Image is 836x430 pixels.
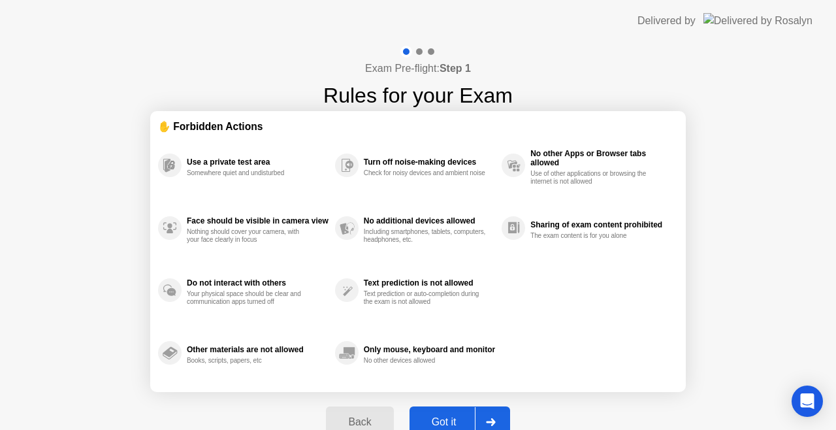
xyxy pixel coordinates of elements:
[364,357,487,365] div: No other devices allowed
[792,386,823,417] div: Open Intercom Messenger
[364,345,495,354] div: Only mouse, keyboard and monitor
[440,63,471,74] b: Step 1
[187,216,329,225] div: Face should be visible in camera view
[187,157,329,167] div: Use a private test area
[187,169,310,177] div: Somewhere quiet and undisturbed
[187,228,310,244] div: Nothing should cover your camera, with your face clearly in focus
[530,149,671,167] div: No other Apps or Browser tabs allowed
[365,61,471,76] h4: Exam Pre-flight:
[364,228,487,244] div: Including smartphones, tablets, computers, headphones, etc.
[364,216,495,225] div: No additional devices allowed
[364,278,495,288] div: Text prediction is not allowed
[530,232,654,240] div: The exam content is for you alone
[187,278,329,288] div: Do not interact with others
[413,416,475,428] div: Got it
[158,119,678,134] div: ✋ Forbidden Actions
[530,220,671,229] div: Sharing of exam content prohibited
[364,169,487,177] div: Check for noisy devices and ambient noise
[364,290,487,306] div: Text prediction or auto-completion during the exam is not allowed
[530,170,654,186] div: Use of other applications or browsing the internet is not allowed
[364,157,495,167] div: Turn off noise-making devices
[637,13,696,29] div: Delivered by
[323,80,513,111] h1: Rules for your Exam
[187,345,329,354] div: Other materials are not allowed
[187,357,310,365] div: Books, scripts, papers, etc
[187,290,310,306] div: Your physical space should be clear and communication apps turned off
[330,416,389,428] div: Back
[703,13,812,28] img: Delivered by Rosalyn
